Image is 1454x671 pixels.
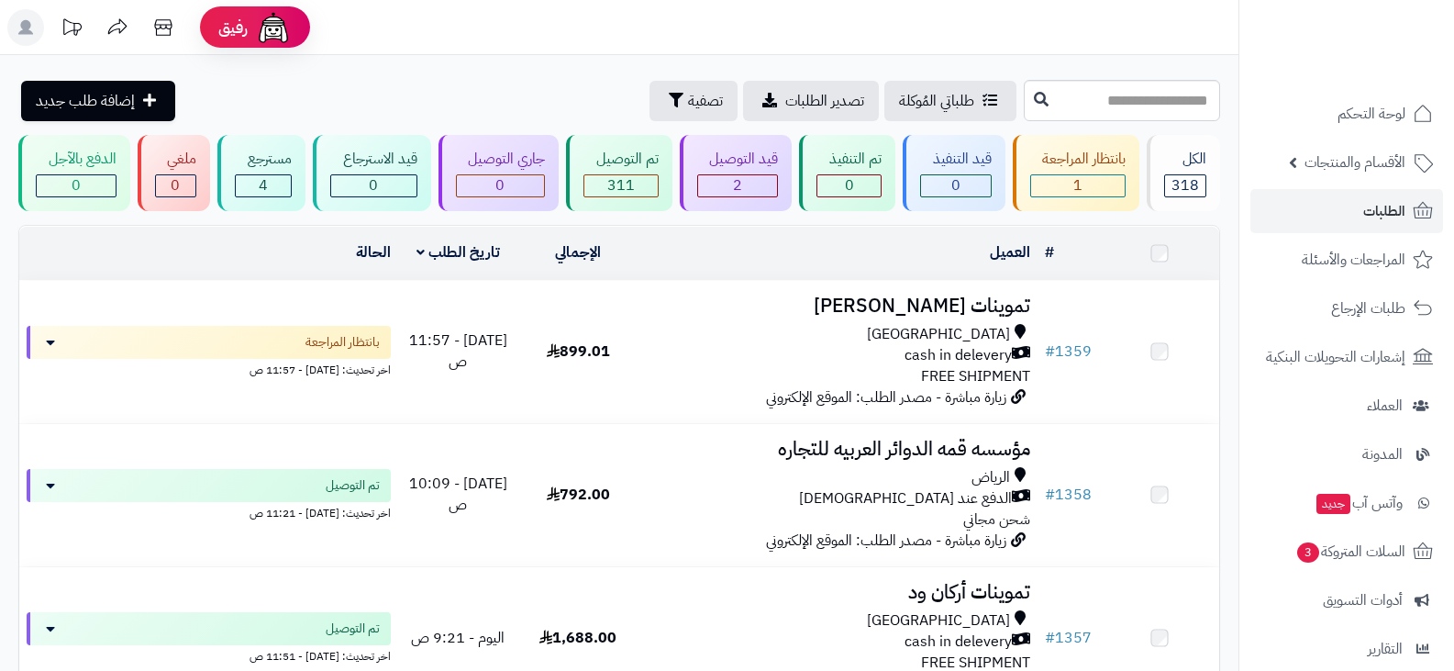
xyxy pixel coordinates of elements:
a: قيد الاسترجاع 0 [309,135,435,211]
span: الأقسام والمنتجات [1304,150,1405,175]
a: طلباتي المُوكلة [884,81,1016,121]
a: #1359 [1045,341,1092,363]
a: المراجعات والأسئلة [1250,238,1443,282]
div: جاري التوصيل [456,149,546,170]
span: الرياض [971,467,1010,488]
span: 0 [845,174,854,196]
span: FREE SHIPMENT [921,365,1030,387]
a: تم التوصيل 311 [562,135,676,211]
a: تم التنفيذ 0 [795,135,899,211]
a: تحديثات المنصة [49,9,94,50]
span: العملاء [1367,393,1403,419]
div: 311 [584,175,658,196]
span: تم التوصيل [326,620,380,638]
h3: تموينات أركان ود [646,582,1031,603]
span: بانتظار المراجعة [305,333,380,352]
div: اخر تحديث: [DATE] - 11:51 ص [27,645,391,665]
span: 1,688.00 [539,627,616,649]
span: [DATE] - 10:09 ص [409,473,507,516]
span: تم التوصيل [326,476,380,495]
span: السلات المتروكة [1295,539,1405,565]
div: 2 [698,175,778,196]
span: الدفع عند [DEMOGRAPHIC_DATA] [799,488,1012,509]
span: cash in delevery [905,345,1012,366]
div: 0 [921,175,991,196]
span: 0 [171,174,180,196]
a: الطلبات [1250,189,1443,233]
span: تصدير الطلبات [785,90,864,112]
img: ai-face.png [255,9,292,46]
span: # [1045,484,1055,506]
a: لوحة التحكم [1250,92,1443,136]
div: 0 [457,175,545,196]
span: التقارير [1368,636,1403,662]
span: طلباتي المُوكلة [899,90,974,112]
div: 4 [236,175,291,196]
span: 0 [495,174,505,196]
a: قيد التوصيل 2 [676,135,796,211]
h3: مؤسسه قمه الدوائر العربيه للتجاره [646,439,1031,460]
a: #1358 [1045,484,1092,506]
a: جاري التوصيل 0 [435,135,563,211]
span: 2 [733,174,742,196]
a: قيد التنفيذ 0 [899,135,1009,211]
div: 0 [817,175,881,196]
span: أدوات التسويق [1323,587,1403,613]
div: تم التوصيل [583,149,659,170]
div: الدفع بالآجل [36,149,117,170]
a: التقارير [1250,627,1443,671]
span: المدونة [1362,442,1403,467]
a: الكل318 [1143,135,1224,211]
div: 0 [37,175,116,196]
button: تصفية [649,81,738,121]
a: #1357 [1045,627,1092,649]
div: مسترجع [235,149,292,170]
span: زيارة مباشرة - مصدر الطلب: الموقع الإلكتروني [766,530,1006,552]
a: بانتظار المراجعة 1 [1009,135,1144,211]
span: [DATE] - 11:57 ص [409,330,507,373]
span: cash in delevery [905,632,1012,653]
div: 1 [1031,175,1126,196]
span: رفيق [218,17,248,39]
span: طلبات الإرجاع [1331,296,1405,321]
a: الحالة [356,241,391,263]
span: 0 [951,174,960,196]
span: المراجعات والأسئلة [1302,247,1405,273]
a: أدوات التسويق [1250,578,1443,622]
a: تصدير الطلبات [743,81,879,121]
div: الكل [1164,149,1206,170]
span: 318 [1171,174,1199,196]
a: المدونة [1250,432,1443,476]
a: السلات المتروكة3 [1250,530,1443,574]
a: تاريخ الطلب [416,241,500,263]
div: اخر تحديث: [DATE] - 11:21 ص [27,502,391,521]
span: 0 [369,174,378,196]
div: 0 [156,175,196,196]
a: # [1045,241,1054,263]
a: الإجمالي [555,241,601,263]
a: وآتس آبجديد [1250,481,1443,525]
span: 1 [1073,174,1082,196]
a: الدفع بالآجل 0 [15,135,134,211]
span: 0 [72,174,81,196]
span: 792.00 [547,484,610,506]
span: جديد [1316,494,1350,514]
a: طلبات الإرجاع [1250,286,1443,330]
div: ملغي [155,149,197,170]
div: 0 [331,175,416,196]
div: قيد التنفيذ [920,149,992,170]
span: شحن مجاني [963,509,1030,531]
a: إشعارات التحويلات البنكية [1250,335,1443,379]
a: العملاء [1250,384,1443,428]
span: وآتس آب [1315,490,1403,516]
span: زيارة مباشرة - مصدر الطلب: الموقع الإلكتروني [766,386,1006,408]
span: اليوم - 9:21 ص [411,627,505,649]
div: اخر تحديث: [DATE] - 11:57 ص [27,359,391,378]
span: # [1045,341,1055,363]
span: [GEOGRAPHIC_DATA] [867,324,1010,345]
span: إضافة طلب جديد [36,90,135,112]
span: إشعارات التحويلات البنكية [1266,344,1405,370]
span: تصفية [688,90,723,112]
span: الطلبات [1363,198,1405,224]
div: تم التنفيذ [816,149,882,170]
